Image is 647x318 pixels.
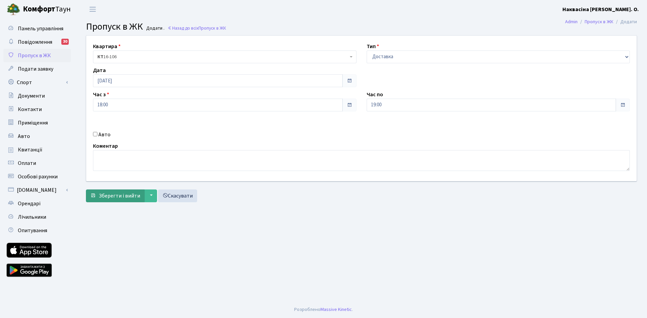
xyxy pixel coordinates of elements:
[3,62,71,76] a: Подати заявку
[3,35,71,49] a: Повідомлення30
[86,20,143,33] span: Пропуск в ЖК
[93,66,106,74] label: Дата
[18,65,53,73] span: Подати заявку
[3,143,71,156] a: Квитанції
[97,54,348,60] span: <b>КТ</b>&nbsp;&nbsp;&nbsp;&nbsp;16-106
[18,119,48,127] span: Приміщення
[93,50,357,63] span: <b>КТ</b>&nbsp;&nbsp;&nbsp;&nbsp;16-106
[86,189,145,202] button: Зберегти і вийти
[562,6,639,13] b: Наквасіна [PERSON_NAME]. О.
[3,130,71,143] a: Авто
[18,146,42,153] span: Квитанції
[61,39,69,45] div: 30
[3,22,71,35] a: Панель управління
[93,91,109,99] label: Час з
[18,25,63,32] span: Панель управління
[18,106,42,113] span: Контакти
[18,227,47,234] span: Опитування
[93,142,118,150] label: Коментар
[565,18,578,25] a: Admin
[613,18,637,26] li: Додати
[320,306,352,313] a: Massive Kinetic
[7,3,20,16] img: logo.png
[3,170,71,183] a: Особові рахунки
[18,52,51,59] span: Пропуск в ЖК
[294,306,353,313] div: Розроблено .
[3,116,71,130] a: Приміщення
[585,18,613,25] a: Пропуск в ЖК
[167,25,226,31] a: Назад до всіхПропуск в ЖК
[158,189,197,202] a: Скасувати
[18,200,40,207] span: Орендарі
[3,49,71,62] a: Пропуск в ЖК
[97,54,103,60] b: КТ
[18,213,46,221] span: Лічильники
[18,92,45,100] span: Документи
[555,15,647,29] nav: breadcrumb
[18,173,58,180] span: Особові рахунки
[93,42,121,50] label: Квартира
[3,210,71,224] a: Лічильники
[18,133,30,140] span: Авто
[23,4,55,14] b: Комфорт
[18,160,36,167] span: Оплати
[3,76,71,89] a: Спорт
[23,4,71,15] span: Таун
[84,4,101,15] button: Переключити навігацію
[367,42,379,50] label: Тип
[99,192,140,200] span: Зберегти і вийти
[3,183,71,197] a: [DOMAIN_NAME]
[98,131,111,139] label: Авто
[198,25,226,31] span: Пропуск в ЖК
[18,38,52,46] span: Повідомлення
[3,224,71,237] a: Опитування
[3,103,71,116] a: Контакти
[3,197,71,210] a: Орендарі
[3,156,71,170] a: Оплати
[145,26,164,31] small: Додати .
[367,91,383,99] label: Час по
[562,5,639,13] a: Наквасіна [PERSON_NAME]. О.
[3,89,71,103] a: Документи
